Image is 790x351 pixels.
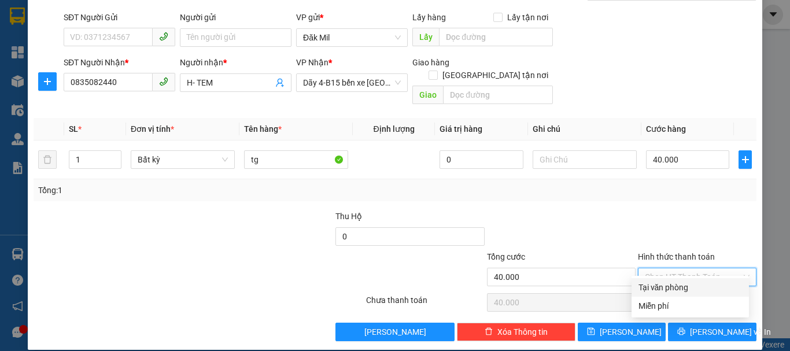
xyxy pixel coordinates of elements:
[159,77,168,86] span: phone
[159,32,168,41] span: phone
[412,86,443,104] span: Giao
[578,323,666,341] button: save[PERSON_NAME]
[646,124,686,134] span: Cước hàng
[335,212,362,221] span: Thu Hộ
[457,323,575,341] button: deleteXóa Thông tin
[38,184,306,197] div: Tổng: 1
[38,150,57,169] button: delete
[677,327,685,337] span: printer
[10,11,28,23] span: Gửi:
[600,326,662,338] span: [PERSON_NAME]
[296,11,408,24] div: VP gửi
[440,150,523,169] input: 0
[364,326,426,338] span: [PERSON_NAME]
[365,294,486,314] div: Chưa thanh toán
[39,77,56,86] span: plus
[503,11,553,24] span: Lấy tận nơi
[64,56,175,69] div: SĐT Người Nhận
[440,124,482,134] span: Giá trị hàng
[303,74,401,91] span: Dãy 4-B15 bến xe Miền Đông
[296,58,328,67] span: VP Nhận
[75,10,193,51] div: Dãy 4-B15 bến xe [GEOGRAPHIC_DATA]
[587,327,595,337] span: save
[438,69,553,82] span: [GEOGRAPHIC_DATA] tận nơi
[412,58,449,67] span: Giao hàng
[638,300,742,312] div: Miễn phí
[487,252,525,261] span: Tổng cước
[180,56,291,69] div: Người nhận
[443,86,553,104] input: Dọc đường
[244,150,348,169] input: VD: Bàn, Ghế
[668,323,756,341] button: printer[PERSON_NAME] và In
[335,323,454,341] button: [PERSON_NAME]
[497,326,548,338] span: Xóa Thông tin
[485,327,493,337] span: delete
[38,72,57,91] button: plus
[412,28,439,46] span: Lấy
[439,28,553,46] input: Dọc đường
[138,151,228,168] span: Bất kỳ
[739,155,751,164] span: plus
[69,124,78,134] span: SL
[528,118,641,141] th: Ghi chú
[180,11,291,24] div: Người gửi
[275,78,285,87] span: user-add
[533,150,637,169] input: Ghi Chú
[638,281,742,294] div: Tại văn phòng
[373,124,414,134] span: Định lượng
[412,13,446,22] span: Lấy hàng
[64,11,175,24] div: SĐT Người Gửi
[303,29,401,46] span: Đăk Mil
[75,11,103,23] span: Nhận:
[638,252,715,261] label: Hình thức thanh toán
[690,326,771,338] span: [PERSON_NAME] và In
[10,10,67,38] div: Đăk Mil
[131,124,174,134] span: Đơn vị tính
[75,51,193,65] div: ĐAN
[244,124,282,134] span: Tên hàng
[739,150,752,169] button: plus
[75,65,193,82] div: 0793511997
